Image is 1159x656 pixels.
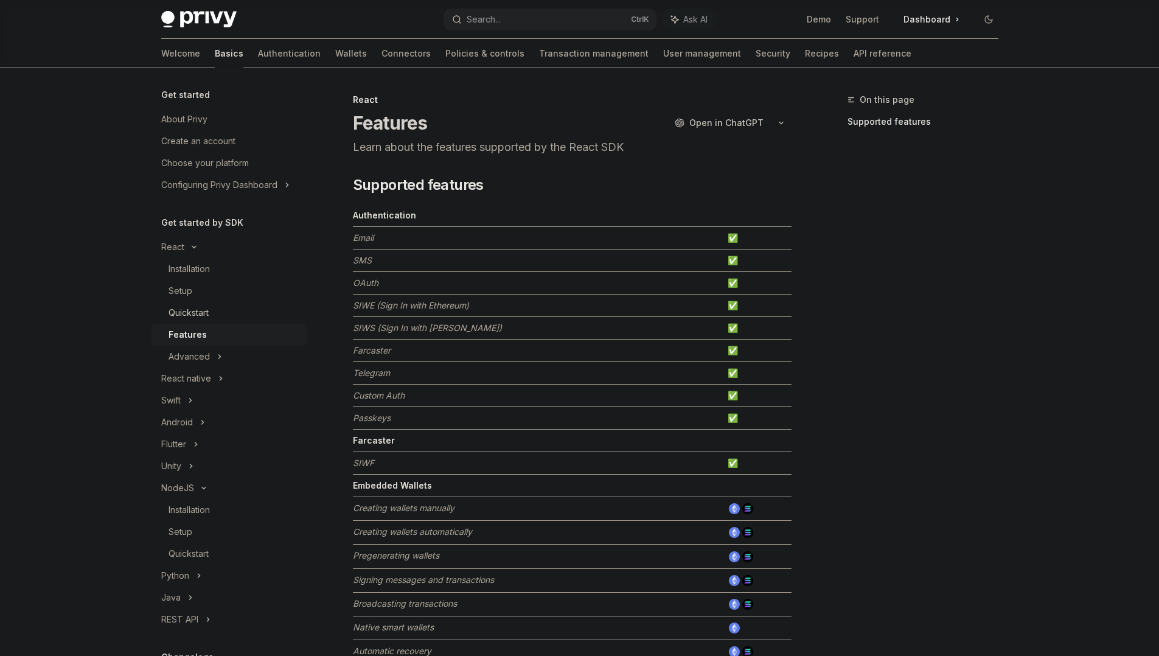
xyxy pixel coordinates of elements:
a: Create an account [151,130,307,152]
em: Automatic recovery [353,646,431,656]
td: ✅ [723,317,792,340]
td: ✅ [723,452,792,475]
a: Quickstart [151,543,307,565]
a: Demo [807,13,831,26]
h5: Get started by SDK [161,215,243,230]
em: Creating wallets manually [353,503,454,513]
div: Installation [169,503,210,517]
div: React [161,240,184,254]
img: solana.png [742,551,753,562]
a: Transaction management [539,39,649,68]
td: ✅ [723,295,792,317]
h5: Get started [161,88,210,102]
div: Unity [161,459,181,473]
a: Supported features [847,112,1008,131]
div: Advanced [169,349,210,364]
div: React native [161,371,211,386]
h1: Features [353,112,428,134]
div: React [353,94,792,106]
a: Welcome [161,39,200,68]
a: Installation [151,258,307,280]
a: Basics [215,39,243,68]
div: Java [161,590,181,605]
em: SMS [353,255,372,265]
span: Supported features [353,175,484,195]
div: Quickstart [169,305,209,320]
em: Passkeys [353,413,391,423]
span: Open in ChatGPT [689,117,764,129]
em: Telegram [353,368,390,378]
div: Setup [169,525,192,539]
em: Creating wallets automatically [353,526,472,537]
img: ethereum.png [729,551,740,562]
a: Setup [151,280,307,302]
strong: Authentication [353,210,416,220]
td: ✅ [723,407,792,430]
img: ethereum.png [729,503,740,514]
div: Create an account [161,134,235,148]
div: Setup [169,284,192,298]
div: About Privy [161,112,207,127]
a: Setup [151,521,307,543]
em: Pregenerating wallets [353,550,439,560]
a: Authentication [258,39,321,68]
a: Installation [151,499,307,521]
div: Swift [161,393,181,408]
em: SIWF [353,458,374,468]
em: OAuth [353,277,378,288]
strong: Embedded Wallets [353,480,432,490]
em: Broadcasting transactions [353,598,457,609]
button: Toggle dark mode [979,10,998,29]
img: ethereum.png [729,575,740,586]
a: Quickstart [151,302,307,324]
img: dark logo [161,11,237,28]
p: Learn about the features supported by the React SDK [353,139,792,156]
td: ✅ [723,272,792,295]
img: ethereum.png [729,623,740,633]
span: Dashboard [903,13,950,26]
img: ethereum.png [729,599,740,610]
td: ✅ [723,385,792,407]
strong: Farcaster [353,435,395,445]
a: Wallets [335,39,367,68]
a: Recipes [805,39,839,68]
div: Configuring Privy Dashboard [161,178,277,192]
em: Signing messages and transactions [353,574,494,585]
td: ✅ [723,227,792,249]
em: SIWS (Sign In with [PERSON_NAME]) [353,323,502,333]
div: REST API [161,612,198,627]
span: Ctrl K [631,15,649,24]
div: Search... [467,12,501,27]
div: Installation [169,262,210,276]
img: ethereum.png [729,527,740,538]
a: Dashboard [894,10,969,29]
div: Android [161,415,193,430]
div: Python [161,568,189,583]
em: Email [353,232,374,243]
div: Quickstart [169,546,209,561]
em: Custom Auth [353,390,405,400]
div: NodeJS [161,481,194,495]
button: Open in ChatGPT [667,113,771,133]
button: Ask AI [663,9,716,30]
a: Security [756,39,790,68]
a: Connectors [381,39,431,68]
a: About Privy [151,108,307,130]
a: Features [151,324,307,346]
span: On this page [860,92,914,107]
a: Choose your platform [151,152,307,174]
a: Support [846,13,879,26]
td: ✅ [723,362,792,385]
img: solana.png [742,575,753,586]
div: Features [169,327,207,342]
img: solana.png [742,527,753,538]
a: User management [663,39,741,68]
img: solana.png [742,599,753,610]
a: API reference [854,39,911,68]
div: Flutter [161,437,186,452]
a: Policies & controls [445,39,524,68]
button: Search...CtrlK [444,9,656,30]
span: Ask AI [683,13,708,26]
div: Choose your platform [161,156,249,170]
td: ✅ [723,340,792,362]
